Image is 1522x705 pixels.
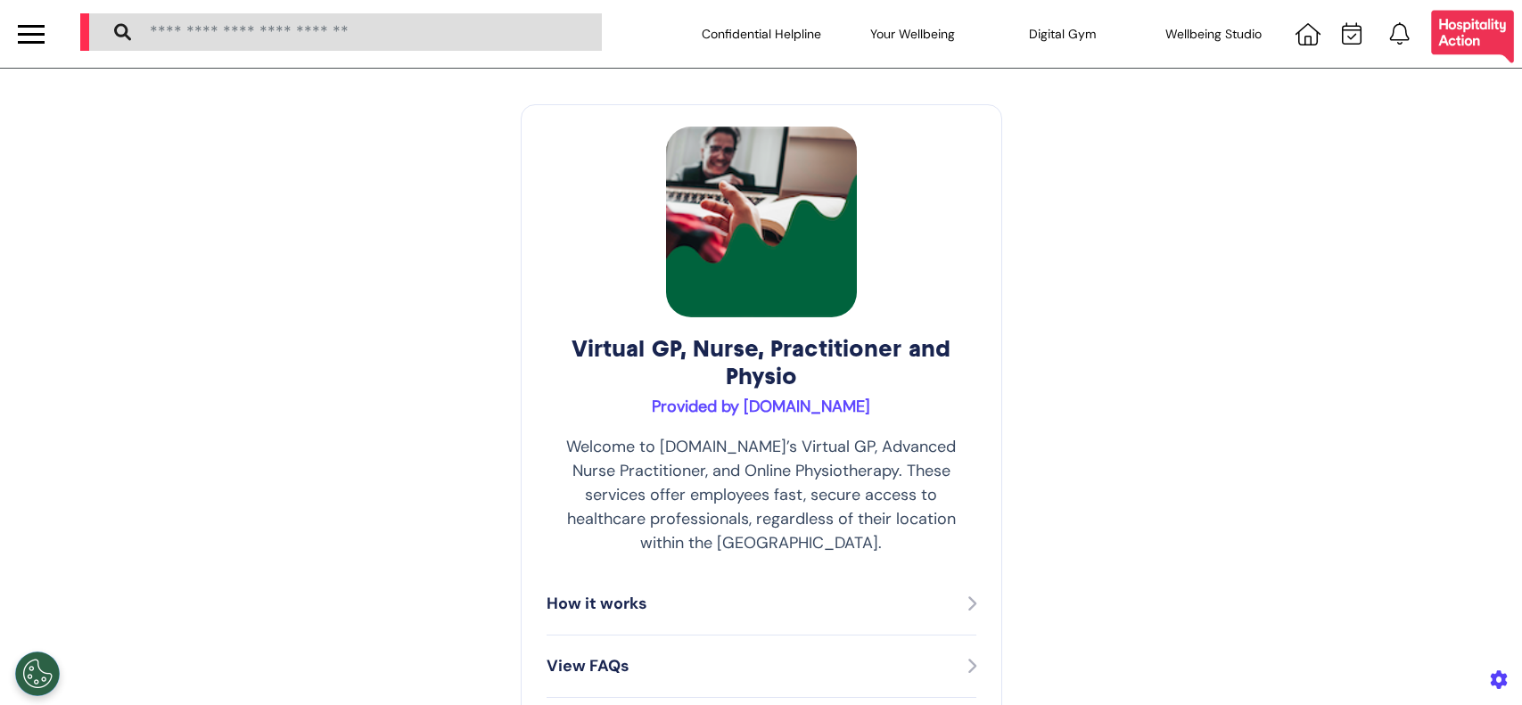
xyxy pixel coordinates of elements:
h3: Provided by [DOMAIN_NAME] [547,398,976,417]
p: How it works [547,592,647,616]
div: Wellbeing Studio [1138,9,1288,59]
div: Confidential Helpline [687,9,837,59]
p: Welcome to [DOMAIN_NAME]’s Virtual GP, Advanced Nurse Practitioner, and Online Physiotherapy. The... [547,435,976,555]
div: Digital Gym [988,9,1139,59]
div: Your Wellbeing [837,9,988,59]
h2: Virtual GP, Nurse, Practitioner and Physio [547,335,976,390]
button: Open Preferences [15,652,60,696]
p: View FAQs [547,654,629,678]
button: View FAQs [547,653,976,679]
img: Virtual GP, Nurse, Practitioner and Physio [666,127,857,317]
button: How it works [547,591,976,617]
